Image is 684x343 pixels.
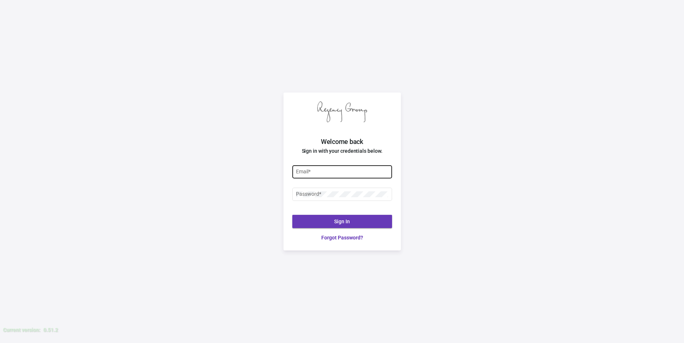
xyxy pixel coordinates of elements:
[317,101,367,122] img: Regency Group logo
[284,147,401,155] h4: Sign in with your credentials below.
[292,215,392,228] button: Sign In
[43,326,58,334] div: 0.51.2
[3,326,40,334] div: Current version:
[334,219,350,224] span: Sign In
[292,234,392,242] a: Forgot Password?
[284,137,401,147] h2: Welcome back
